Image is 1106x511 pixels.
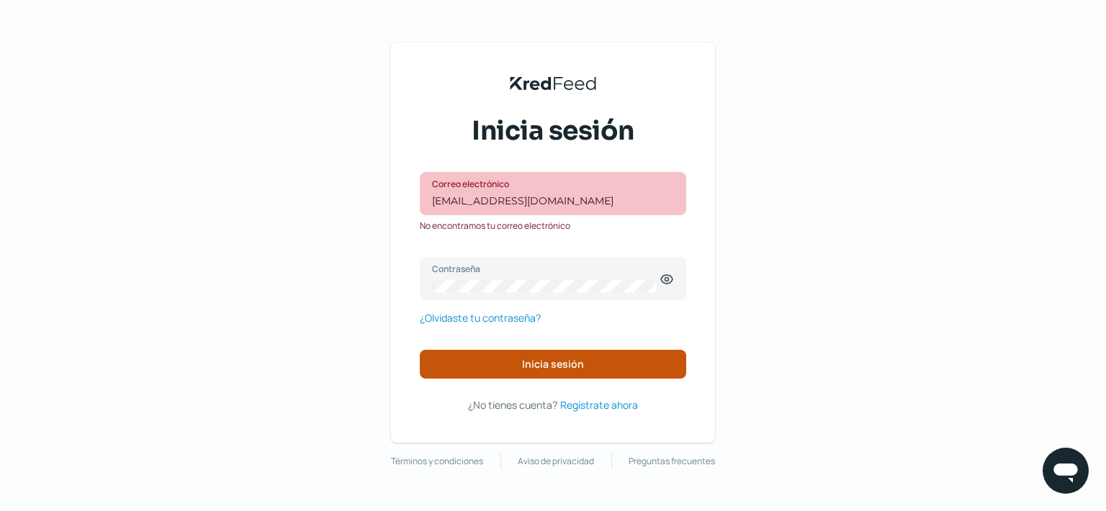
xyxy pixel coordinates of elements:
span: ¿No tienes cuenta? [468,398,557,412]
a: Regístrate ahora [560,396,638,414]
span: No encontramos tu correo electrónico [420,218,570,234]
a: Términos y condiciones [391,453,483,469]
span: Inicia sesión [472,113,634,149]
label: Contraseña [432,263,660,275]
label: Correo electrónico [432,178,660,190]
span: Inicia sesión [522,359,584,369]
button: Inicia sesión [420,350,686,379]
a: Aviso de privacidad [518,453,594,469]
a: Preguntas frecuentes [629,453,715,469]
img: chatIcon [1051,456,1080,485]
a: ¿Olvidaste tu contraseña? [420,309,541,327]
